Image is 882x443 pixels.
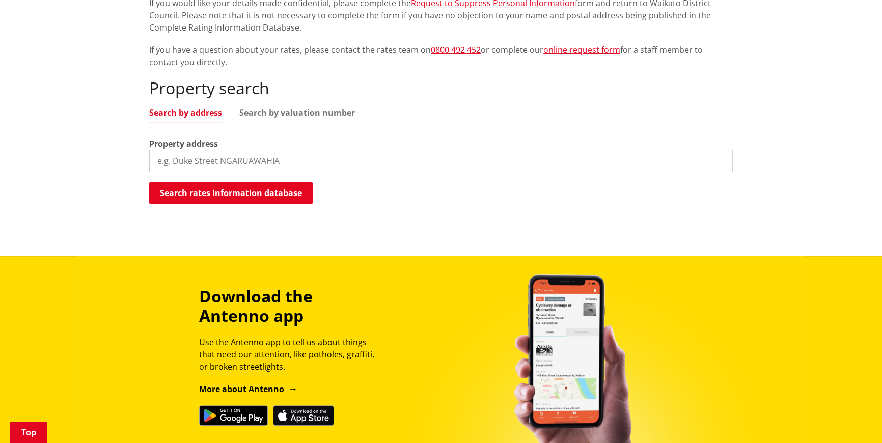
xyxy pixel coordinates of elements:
input: e.g. Duke Street NGARUAWAHIA [149,150,733,172]
iframe: Messenger Launcher [835,400,872,437]
a: 0800 492 452 [431,44,481,56]
h2: Property search [149,78,733,98]
label: Property address [149,137,218,150]
a: online request form [543,44,620,56]
h3: Download the Antenno app [199,287,383,326]
p: Use the Antenno app to tell us about things that need our attention, like potholes, graffiti, or ... [199,336,383,373]
a: Search by valuation number [239,108,355,117]
img: Download on the App Store [273,405,334,426]
button: Search rates information database [149,182,313,204]
p: If you have a question about your rates, please contact the rates team on or complete our for a s... [149,44,733,68]
a: More about Antenno [199,383,297,395]
img: Get it on Google Play [199,405,268,426]
a: Top [10,422,47,443]
a: Search by address [149,108,222,117]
